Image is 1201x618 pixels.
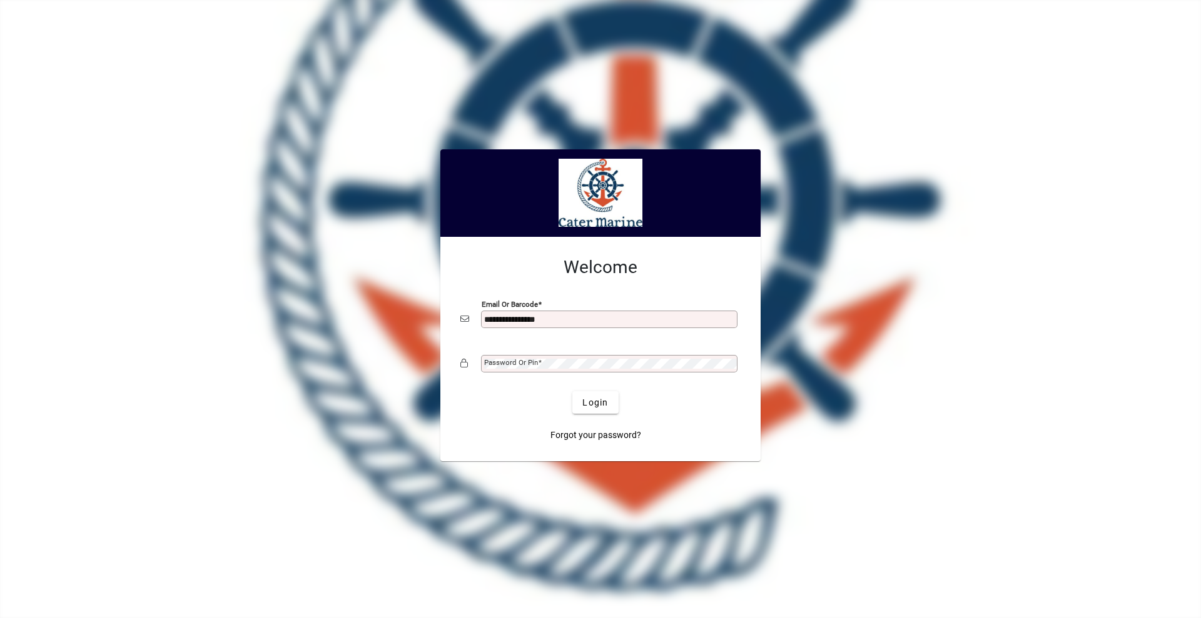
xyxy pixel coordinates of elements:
button: Login [572,391,618,414]
mat-label: Password or Pin [484,358,538,367]
a: Forgot your password? [545,424,646,446]
span: Forgot your password? [550,429,641,442]
mat-label: Email or Barcode [482,300,538,309]
span: Login [582,396,608,409]
h2: Welcome [460,257,741,278]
